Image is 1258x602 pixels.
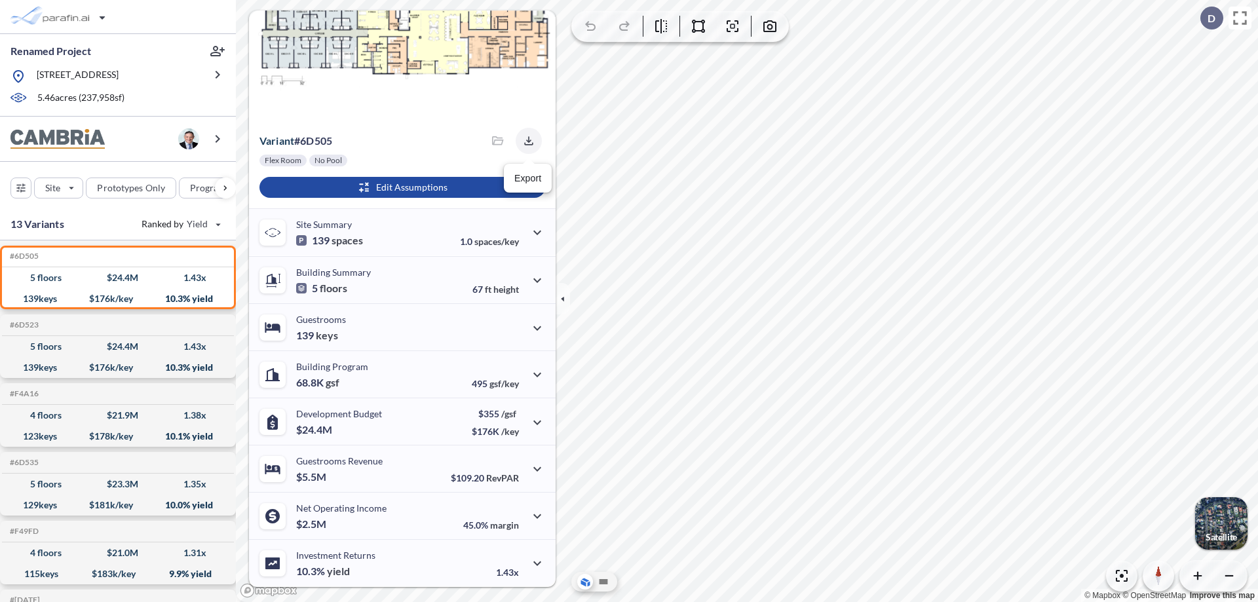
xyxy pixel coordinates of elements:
[296,565,350,578] p: 10.3%
[179,178,250,198] button: Program
[45,181,60,195] p: Site
[240,583,297,598] a: Mapbox homepage
[296,517,328,531] p: $2.5M
[296,502,387,514] p: Net Operating Income
[296,267,371,278] p: Building Summary
[376,181,448,194] p: Edit Assumptions
[7,527,39,536] h5: Click to copy the code
[97,181,165,195] p: Prototypes Only
[296,219,352,230] p: Site Summary
[37,68,119,85] p: [STREET_ADDRESS]
[190,181,227,195] p: Program
[259,177,545,198] button: Edit Assumptions
[259,134,294,147] span: Variant
[1195,497,1248,550] button: Switcher ImageSatellite
[316,329,338,342] span: keys
[296,361,368,372] p: Building Program
[7,252,39,261] h5: Click to copy the code
[7,389,39,398] h5: Click to copy the code
[577,574,593,590] button: Aerial View
[501,408,516,419] span: /gsf
[1195,497,1248,550] img: Switcher Image
[1190,591,1255,600] a: Improve this map
[489,378,519,389] span: gsf/key
[187,217,208,231] span: Yield
[490,519,519,531] span: margin
[486,472,519,483] span: RevPAR
[178,128,199,149] img: user logo
[1206,532,1237,542] p: Satellite
[296,234,363,247] p: 139
[460,236,519,247] p: 1.0
[34,178,83,198] button: Site
[296,376,339,389] p: 68.8K
[1208,12,1215,24] p: D
[472,426,519,437] p: $176K
[296,423,334,436] p: $24.4M
[472,408,519,419] p: $355
[485,284,491,295] span: ft
[296,314,346,325] p: Guestrooms
[472,378,519,389] p: 495
[296,470,328,483] p: $5.5M
[326,376,339,389] span: gsf
[296,282,347,295] p: 5
[296,455,383,466] p: Guestrooms Revenue
[451,472,519,483] p: $109.20
[332,234,363,247] span: spaces
[10,216,64,232] p: 13 Variants
[265,155,301,166] p: Flex Room
[463,519,519,531] p: 45.0%
[7,320,39,329] h5: Click to copy the code
[472,284,519,295] p: 67
[496,567,519,578] p: 1.43x
[314,155,342,166] p: No Pool
[474,236,519,247] span: spaces/key
[10,44,91,58] p: Renamed Project
[86,178,176,198] button: Prototypes Only
[501,426,519,437] span: /key
[493,284,519,295] span: height
[10,129,105,149] img: BrandImage
[259,134,332,147] p: # 6d505
[296,408,382,419] p: Development Budget
[296,329,338,342] p: 139
[1084,591,1120,600] a: Mapbox
[514,172,541,185] p: Export
[320,282,347,295] span: floors
[37,91,124,105] p: 5.46 acres ( 237,958 sf)
[296,550,375,561] p: Investment Returns
[327,565,350,578] span: yield
[131,214,229,235] button: Ranked by Yield
[7,458,39,467] h5: Click to copy the code
[596,574,611,590] button: Site Plan
[1122,591,1186,600] a: OpenStreetMap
